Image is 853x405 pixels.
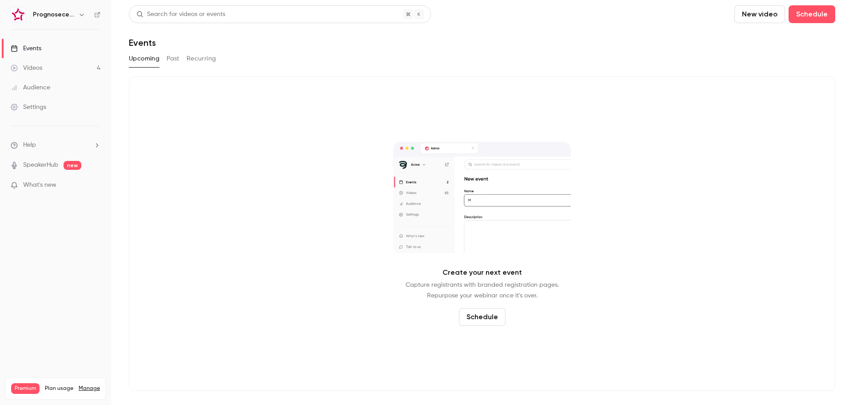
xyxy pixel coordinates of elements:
span: Help [23,140,36,150]
div: Settings [11,103,46,112]
span: new [64,161,81,170]
img: Prognosecenteret | Powered by Hubexo [11,8,25,22]
div: Search for videos or events [136,10,225,19]
span: Premium [11,383,40,394]
span: What's new [23,180,56,190]
h1: Events [129,37,156,48]
li: help-dropdown-opener [11,140,100,150]
div: Videos [11,64,42,72]
h6: Prognosecenteret | Powered by Hubexo [33,10,75,19]
span: Plan usage [45,385,73,392]
button: Schedule [789,5,835,23]
button: Upcoming [129,52,159,66]
div: Audience [11,83,50,92]
button: Recurring [187,52,216,66]
div: Events [11,44,41,53]
button: Schedule [459,308,506,326]
a: Manage [79,385,100,392]
p: Create your next event [442,267,522,278]
p: Capture registrants with branded registration pages. Repurpose your webinar once it's over. [406,280,559,301]
a: SpeakerHub [23,160,58,170]
button: Past [167,52,179,66]
button: New video [734,5,785,23]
